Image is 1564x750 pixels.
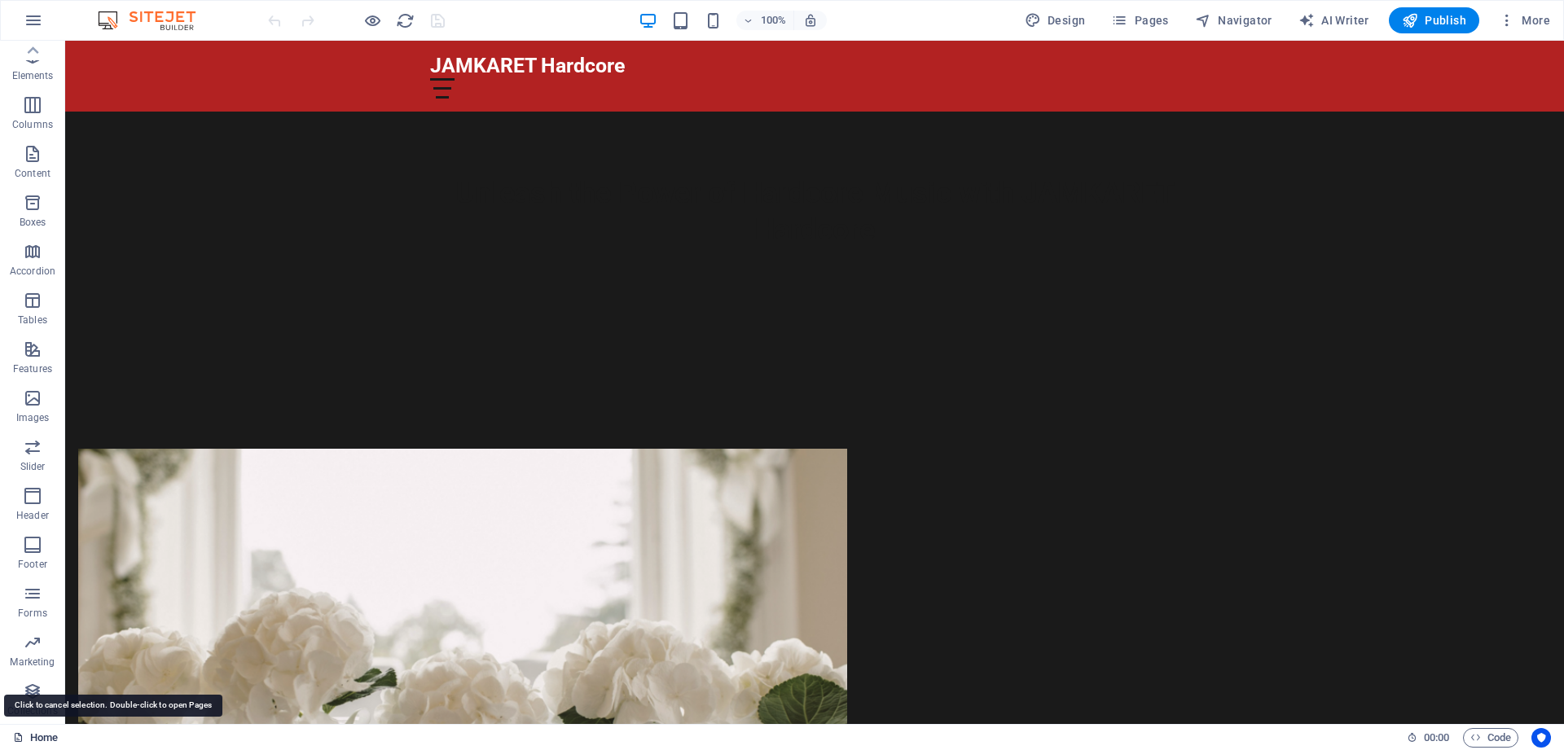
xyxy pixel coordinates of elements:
[15,167,51,180] p: Content
[1463,728,1518,748] button: Code
[1292,7,1376,33] button: AI Writer
[1499,12,1550,29] span: More
[1105,7,1175,33] button: Pages
[1298,12,1369,29] span: AI Writer
[18,558,47,571] p: Footer
[1195,12,1272,29] span: Navigator
[736,11,794,30] button: 100%
[7,704,57,717] p: Collections
[12,69,54,82] p: Elements
[10,656,55,669] p: Marketing
[761,11,787,30] h6: 100%
[1188,7,1279,33] button: Navigator
[1470,728,1511,748] span: Code
[16,509,49,522] p: Header
[1435,731,1438,743] span: :
[18,607,47,620] p: Forms
[20,460,46,473] p: Slider
[12,118,53,131] p: Columns
[1018,7,1092,33] button: Design
[13,362,52,375] p: Features
[1407,728,1450,748] h6: Session time
[18,314,47,327] p: Tables
[1424,728,1449,748] span: 00 00
[1402,12,1466,29] span: Publish
[1492,7,1557,33] button: More
[1025,12,1086,29] span: Design
[20,216,46,229] p: Boxes
[13,728,58,748] a: Home
[395,11,415,30] button: reload
[16,411,50,424] p: Images
[1389,7,1479,33] button: Publish
[1531,728,1551,748] button: Usercentrics
[10,265,55,278] p: Accordion
[94,11,216,30] img: Editor Logo
[803,13,818,28] i: On resize automatically adjust zoom level to fit chosen device.
[1111,12,1168,29] span: Pages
